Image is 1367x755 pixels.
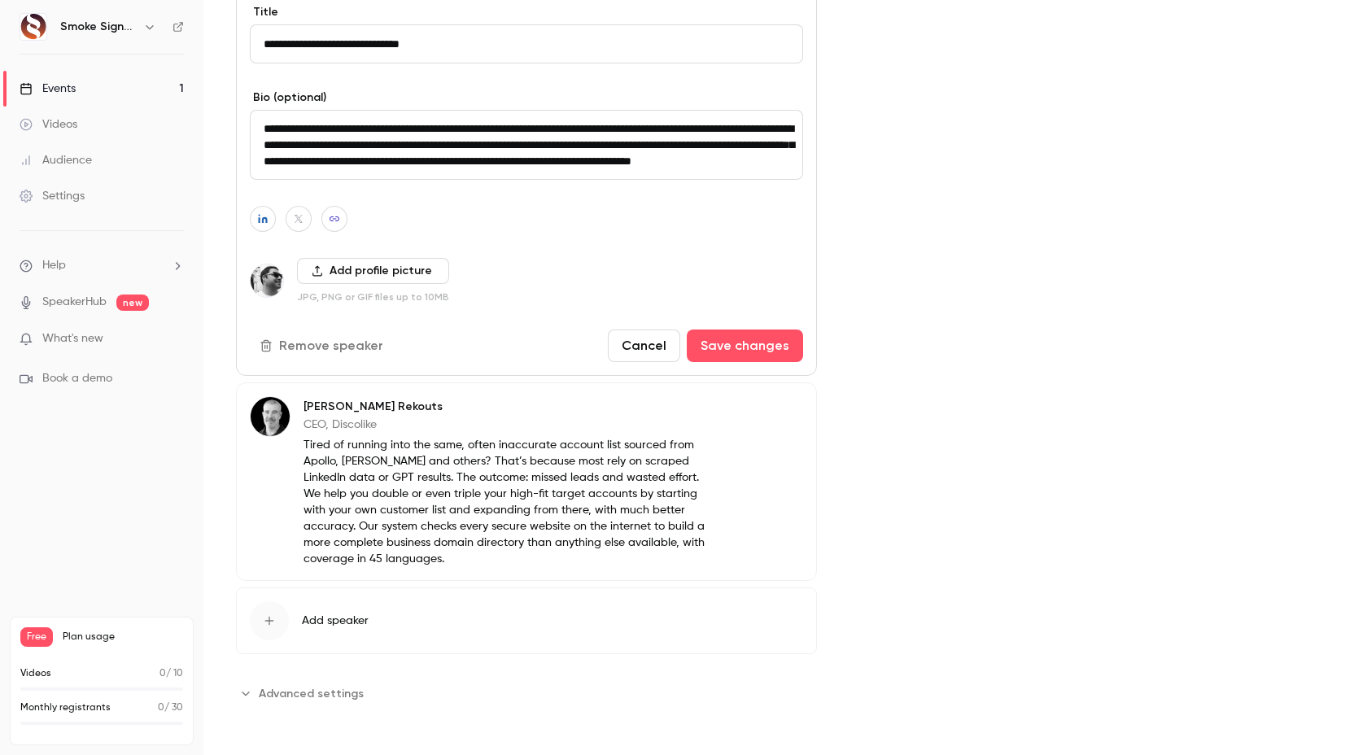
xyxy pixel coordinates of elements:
p: Tired of running into the same, often inaccurate account list sourced from Apollo, [PERSON_NAME] ... [304,437,711,567]
span: Advanced settings [259,685,364,702]
p: JPG, PNG or GIF files up to 10MB [297,290,449,303]
label: Bio (optional) [250,89,803,106]
p: / 10 [159,666,183,681]
span: Help [42,257,66,274]
button: Remove speaker [250,329,396,362]
button: Add speaker [236,587,817,654]
button: Cancel [608,329,680,362]
button: Advanced settings [236,680,373,706]
span: Add speaker [302,613,369,629]
button: Save changes [687,329,803,362]
span: new [116,295,149,311]
div: George Rekouts[PERSON_NAME] RekoutsCEO, DiscolikeTired of running into the same, often inaccurate... [236,382,817,581]
h6: Smoke Signals AI [60,19,137,35]
img: George Rekouts [251,397,290,436]
p: Monthly registrants [20,700,111,715]
span: Free [20,627,53,647]
p: / 30 [158,700,183,715]
section: Advanced settings [236,680,817,706]
span: What's new [42,330,103,347]
li: help-dropdown-opener [20,257,184,274]
img: Smoke Signals AI [20,14,46,40]
div: Audience [20,152,92,168]
span: Book a demo [42,370,112,387]
p: Videos [20,666,51,681]
button: Add profile picture [297,258,449,284]
p: CEO, Discolike [304,417,711,433]
span: 0 [159,669,166,679]
span: Plan usage [63,631,183,644]
span: 0 [158,703,164,713]
a: SpeakerHub [42,294,107,311]
img: Nick Zeckets [251,264,283,297]
div: Events [20,81,76,97]
p: [PERSON_NAME] Rekouts [304,399,711,415]
div: Videos [20,116,77,133]
label: Title [250,4,803,20]
div: Settings [20,188,85,204]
